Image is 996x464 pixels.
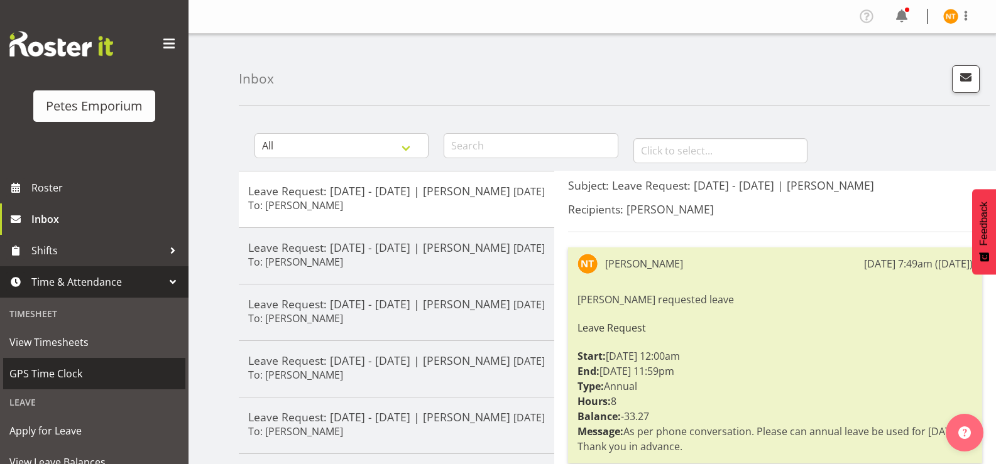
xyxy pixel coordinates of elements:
[513,297,545,312] p: [DATE]
[248,240,545,254] h5: Leave Request: [DATE] - [DATE] | [PERSON_NAME]
[31,210,182,229] span: Inbox
[31,178,182,197] span: Roster
[9,31,113,57] img: Rosterit website logo
[31,241,163,260] span: Shifts
[513,184,545,199] p: [DATE]
[943,9,958,24] img: nicole-thomson8388.jpg
[577,394,611,408] strong: Hours:
[248,312,343,325] h6: To: [PERSON_NAME]
[46,97,143,116] div: Petes Emporium
[864,256,973,271] div: [DATE] 7:49am ([DATE])
[568,202,982,216] h5: Recipients: [PERSON_NAME]
[577,364,599,378] strong: End:
[9,333,179,352] span: View Timesheets
[978,202,990,245] span: Feedback
[513,240,545,256] p: [DATE]
[577,254,598,274] img: nicole-thomson8388.jpg
[577,322,973,333] h6: Leave Request
[444,133,618,158] input: Search
[568,178,982,192] h5: Subject: Leave Request: [DATE] - [DATE] | [PERSON_NAME]
[3,389,185,415] div: Leave
[9,421,179,440] span: Apply for Leave
[248,369,343,381] h6: To: [PERSON_NAME]
[31,272,163,291] span: Time & Attendance
[633,138,807,163] input: Click to select...
[577,349,606,363] strong: Start:
[577,409,621,423] strong: Balance:
[3,326,185,358] a: View Timesheets
[248,256,343,268] h6: To: [PERSON_NAME]
[248,297,545,311] h5: Leave Request: [DATE] - [DATE] | [PERSON_NAME]
[577,379,604,393] strong: Type:
[513,353,545,369] p: [DATE]
[577,289,973,457] div: [PERSON_NAME] requested leave [DATE] 12:00am [DATE] 11:59pm Annual 8 -33.27 As per phone conversa...
[248,199,343,212] h6: To: [PERSON_NAME]
[3,301,185,326] div: Timesheet
[513,410,545,425] p: [DATE]
[9,364,179,383] span: GPS Time Clock
[577,424,623,438] strong: Message:
[3,415,185,446] a: Apply for Leave
[248,353,545,367] h5: Leave Request: [DATE] - [DATE] | [PERSON_NAME]
[3,358,185,389] a: GPS Time Clock
[248,184,545,198] h5: Leave Request: [DATE] - [DATE] | [PERSON_NAME]
[248,425,343,438] h6: To: [PERSON_NAME]
[972,189,996,274] button: Feedback - Show survey
[605,256,683,271] div: [PERSON_NAME]
[239,72,274,86] h4: Inbox
[248,410,545,424] h5: Leave Request: [DATE] - [DATE] | [PERSON_NAME]
[958,426,971,439] img: help-xxl-2.png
